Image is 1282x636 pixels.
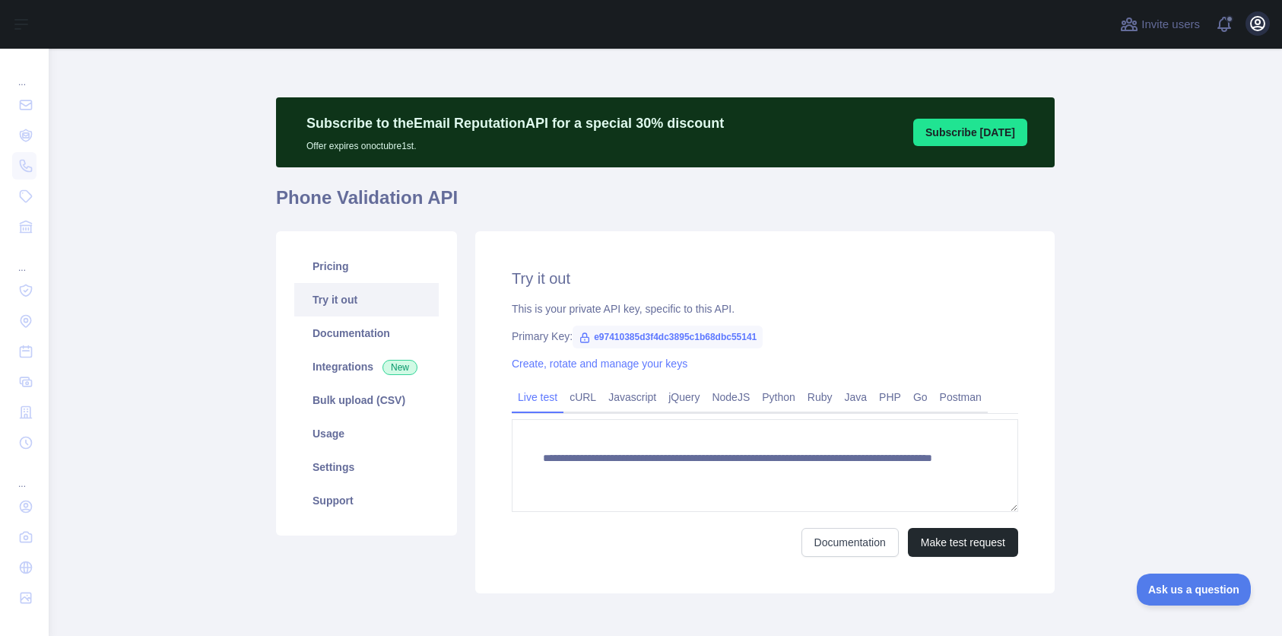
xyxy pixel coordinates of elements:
a: Create, rotate and manage your keys [512,358,687,370]
a: Python [756,385,801,409]
h2: Try it out [512,268,1018,289]
div: ... [12,58,36,88]
h1: Phone Validation API [276,186,1055,222]
iframe: Toggle Customer Support [1137,574,1252,606]
div: This is your private API key, specific to this API. [512,301,1018,316]
a: Live test [512,385,563,409]
a: Go [907,385,934,409]
div: ... [12,460,36,490]
a: Documentation [294,316,439,350]
a: Documentation [801,528,899,557]
div: ... [12,243,36,274]
a: Settings [294,450,439,484]
button: Subscribe [DATE] [913,119,1027,146]
div: Primary Key: [512,329,1018,344]
a: jQuery [662,385,706,409]
a: Usage [294,417,439,450]
a: Bulk upload (CSV) [294,383,439,417]
a: PHP [873,385,907,409]
a: cURL [563,385,602,409]
span: Invite users [1141,16,1200,33]
a: Java [839,385,874,409]
button: Invite users [1117,12,1203,37]
p: Offer expires on octubre 1st. [306,134,724,152]
a: NodeJS [706,385,756,409]
button: Make test request [908,528,1018,557]
a: Pricing [294,250,439,283]
a: Try it out [294,283,439,316]
span: e97410385d3f4dc3895c1b68dbc55141 [573,326,763,348]
a: Support [294,484,439,517]
a: Integrations New [294,350,439,383]
p: Subscribe to the Email Reputation API for a special 30 % discount [306,113,724,134]
a: Javascript [602,385,662,409]
a: Ruby [801,385,839,409]
a: Postman [934,385,988,409]
span: New [382,360,417,375]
